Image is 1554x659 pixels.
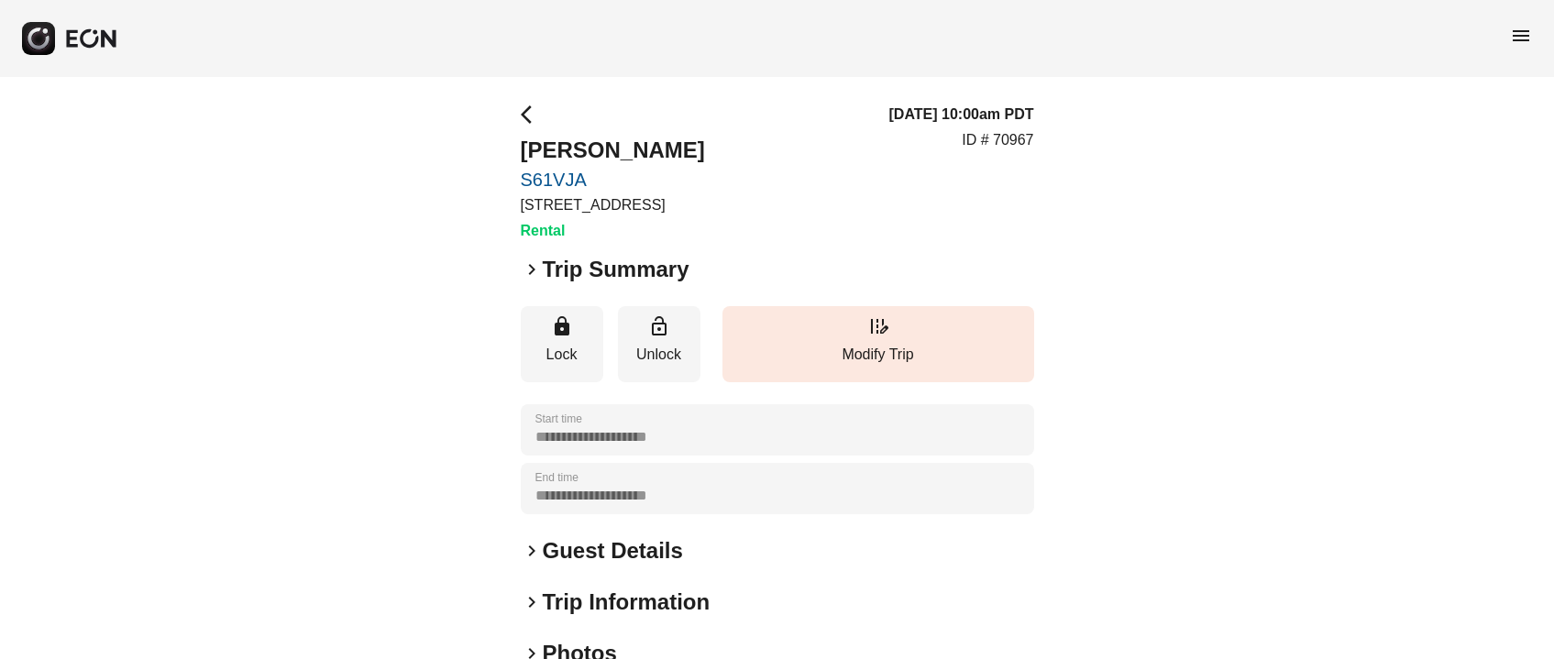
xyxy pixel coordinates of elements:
[732,344,1025,366] p: Modify Trip
[722,306,1034,382] button: Modify Trip
[543,536,683,566] h2: Guest Details
[521,591,543,613] span: keyboard_arrow_right
[648,315,670,337] span: lock_open
[521,258,543,280] span: keyboard_arrow_right
[618,306,700,382] button: Unlock
[521,104,543,126] span: arrow_back_ios
[889,104,1034,126] h3: [DATE] 10:00am PDT
[543,255,689,284] h2: Trip Summary
[551,315,573,337] span: lock
[867,315,889,337] span: edit_road
[521,306,603,382] button: Lock
[627,344,691,366] p: Unlock
[1510,25,1532,47] span: menu
[530,344,594,366] p: Lock
[521,169,705,191] a: S61VJA
[962,129,1033,151] p: ID # 70967
[543,588,711,617] h2: Trip Information
[521,540,543,562] span: keyboard_arrow_right
[521,136,705,165] h2: [PERSON_NAME]
[521,194,705,216] p: [STREET_ADDRESS]
[521,220,705,242] h3: Rental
